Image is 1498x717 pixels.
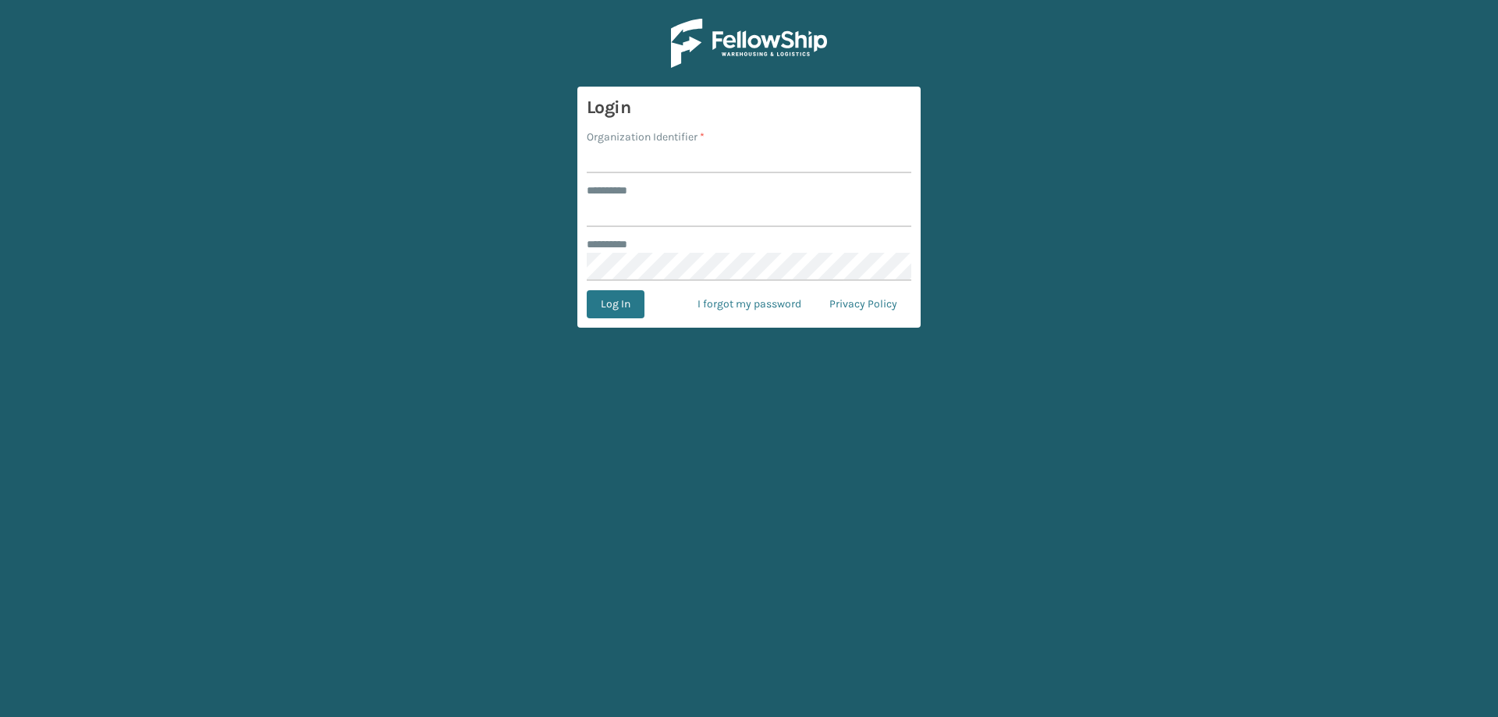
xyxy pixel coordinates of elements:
a: Privacy Policy [815,290,911,318]
button: Log In [587,290,644,318]
label: Organization Identifier [587,129,705,145]
img: Logo [671,19,827,68]
h3: Login [587,96,911,119]
a: I forgot my password [683,290,815,318]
